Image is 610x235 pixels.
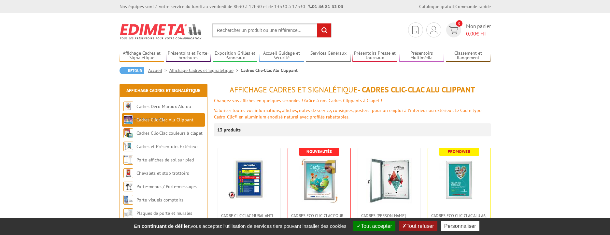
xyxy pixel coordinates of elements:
img: devis rapide [449,26,458,34]
a: Commande rapide [455,4,491,9]
img: Porte-visuels comptoirs [123,195,133,205]
a: Porte-menus / Porte-messages [136,184,197,189]
a: Cadres et Présentoirs Extérieur [136,144,198,149]
a: Porte-affiches de sol sur pied [136,157,194,163]
a: Accueil [148,67,169,73]
img: Plaques de porte et murales [123,208,133,218]
span: Cadre CLIC CLAC Mural ANTI-FEU [221,213,277,223]
a: Présentoirs Multimédia [399,50,444,61]
img: Porte-menus / Porte-messages [123,182,133,191]
img: Edimeta [120,20,203,44]
span: 0,00 [466,30,476,37]
img: Cadres Clic-Clac couleurs à clapet [123,128,133,138]
img: Cadres Eco Clic-Clac pour l'intérieur - <strong>Adhésif</strong> formats A4 - A3 [296,158,342,203]
a: Cadres Clic-Clac Alu Clippant [136,117,193,123]
span: € HT [466,30,491,37]
strong: 01 46 81 33 03 [308,4,343,9]
b: Promoweb [448,149,470,154]
strong: En continuant de défiler, [134,223,191,229]
span: 0 [456,20,462,27]
a: Retour [120,67,144,74]
a: Exposition Grilles et Panneaux [213,50,258,61]
span: Cadres Eco Clic-Clac pour l'intérieur - formats A4 - A3 [291,213,347,228]
img: Chevalets et stop trottoirs [123,168,133,178]
a: Cadres Eco Clic-Clac pour l'intérieur -Adhésifformats A4 - A3 [288,213,350,228]
a: Cadres Deco Muraux Alu ou [GEOGRAPHIC_DATA] [123,104,191,123]
img: devis rapide [430,26,437,34]
b: Nouveautés [306,149,332,154]
input: rechercher [317,23,331,37]
font: Changez vos affiches en quelques secondes ! Grâce à nos Cadres Clippants à Clapet ! [214,98,382,104]
span: Cadres Eco Clic-Clac alu A6, A5, A4, A3, A2, A1, B2 [431,213,487,223]
img: Cadres Eco Clic-Clac alu A6, A5, A4, A3, A2, A1, B2 [436,158,482,203]
a: Chevalets et stop trottoirs [136,170,189,176]
button: Tout refuser [399,221,437,231]
span: vous acceptez l'utilisation de services tiers pouvant installer des cookies [131,223,349,229]
img: Cadres vitrines affiches-posters intérieur / extérieur [366,158,412,203]
a: Affichage Cadres et Signalétique [169,67,241,73]
a: Cadres Eco Clic-Clac alu A6, A5, A4, A3, A2, A1, B2 [428,213,490,223]
a: Cadres Clic-Clac couleurs à clapet [136,130,203,136]
a: Cadre CLIC CLAC Mural ANTI-FEU [218,213,280,223]
a: Services Généraux [306,50,351,61]
span: Affichage Cadres et Signalétique [230,85,358,95]
a: Présentoirs et Porte-brochures [166,50,211,61]
a: Plaques de porte et murales [136,210,192,216]
img: Cadres et Présentoirs Extérieur [123,142,133,151]
span: Cadres [PERSON_NAME] affiches-posters intérieur / extérieur [361,213,417,228]
font: Valoriser toutes vos informations, affiches, notes de service, consignes, posters pour un emploi ... [214,107,481,120]
img: Porte-affiches de sol sur pied [123,155,133,165]
div: | [419,3,491,10]
a: Cadres [PERSON_NAME] affiches-posters intérieur / extérieur [358,213,420,228]
button: Personnaliser (fenêtre modale) [441,221,479,231]
button: Tout accepter [353,221,395,231]
span: Mon panier [466,22,491,37]
p: 13 produits [217,123,242,136]
a: Affichage Cadres et Signalétique [126,88,200,93]
a: Catalogue gratuit [419,4,454,9]
a: Présentoirs Presse et Journaux [352,50,397,61]
img: Cadre CLIC CLAC Mural ANTI-FEU [228,158,270,200]
div: Nos équipes sont à votre service du lundi au vendredi de 8h30 à 12h30 et de 13h30 à 17h30 [120,3,343,10]
a: devis rapide 0 Mon panier 0,00€ HT [445,22,491,37]
h1: - Cadres Clic-Clac Alu Clippant [214,86,491,94]
li: Cadres Clic-Clac Alu Clippant [241,67,298,74]
a: Affichage Cadres et Signalétique [120,50,164,61]
img: devis rapide [412,26,419,34]
a: Accueil Guidage et Sécurité [259,50,304,61]
img: Cadres Deco Muraux Alu ou Bois [123,102,133,111]
input: Rechercher un produit ou une référence... [212,23,332,37]
a: Porte-visuels comptoirs [136,197,183,203]
a: Classement et Rangement [446,50,491,61]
